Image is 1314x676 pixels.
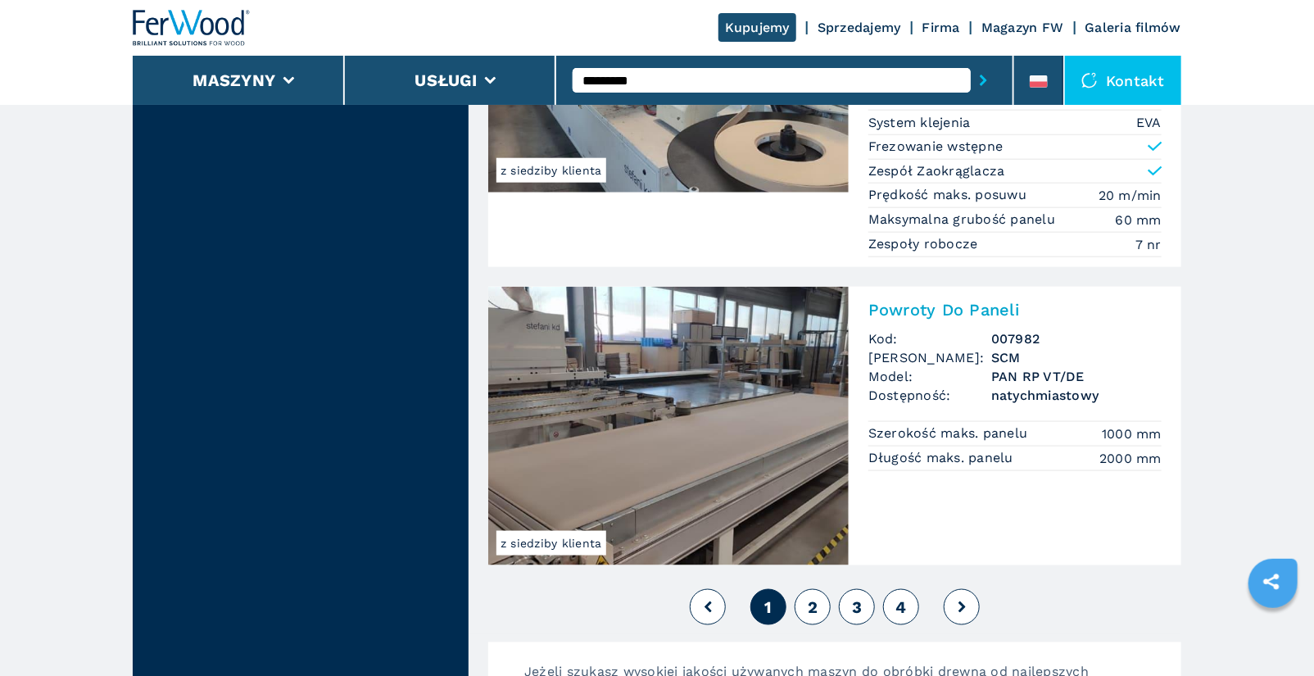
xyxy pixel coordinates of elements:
em: EVA [1136,113,1162,132]
button: 1 [750,589,786,625]
em: 2000 mm [1099,449,1162,468]
a: Galeria filmów [1085,20,1182,35]
p: System klejenia [868,114,975,132]
span: Kod: [868,329,991,348]
a: sharethis [1251,561,1292,602]
div: Kontakt [1065,56,1181,105]
a: Kupujemy [718,13,796,42]
img: Kontakt [1081,72,1098,88]
img: Ferwood [133,10,251,46]
button: 3 [839,589,875,625]
em: 60 mm [1116,211,1162,229]
img: Powroty Do Paneli SCM PAN RP VT/DE [488,287,849,565]
a: Firma [922,20,960,35]
span: Dostępność: [868,386,991,405]
iframe: Chat [1244,602,1302,664]
a: Sprzedajemy [818,20,901,35]
button: Maszyny [193,70,275,90]
p: Zespół Zaokrąglacza [868,162,1005,180]
button: 2 [795,589,831,625]
p: Prędkość maks. posuwu [868,186,1031,204]
p: Długość maks. panelu [868,449,1017,467]
button: Usługi [415,70,478,90]
p: Maksymalna grubość panelu [868,211,1060,229]
p: Frezowanie wstępne [868,138,1004,156]
a: Magazyn FW [981,20,1064,35]
p: Szerokość maks. panelu [868,424,1032,442]
span: 2 [808,597,818,617]
em: 20 m/min [1099,186,1162,205]
span: [PERSON_NAME]: [868,348,991,367]
button: submit-button [971,61,996,99]
h3: 007982 [991,329,1162,348]
span: 1 [764,597,772,617]
h3: SCM [991,348,1162,367]
em: 1000 mm [1102,424,1162,443]
em: 7 nr [1135,235,1162,254]
h2: Powroty Do Paneli [868,300,1162,320]
h3: PAN RP VT/DE [991,367,1162,386]
a: Powroty Do Paneli SCM PAN RP VT/DEz siedziby klientaPowroty Do PaneliKod:007982[PERSON_NAME]:SCMM... [488,287,1181,565]
span: z siedziby klienta [496,531,606,556]
button: 4 [883,589,919,625]
span: natychmiastowy [991,386,1162,405]
span: 4 [895,597,906,617]
span: z siedziby klienta [496,158,606,183]
p: Zespoły robocze [868,235,982,253]
span: Model: [868,367,991,386]
span: 3 [852,597,862,617]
